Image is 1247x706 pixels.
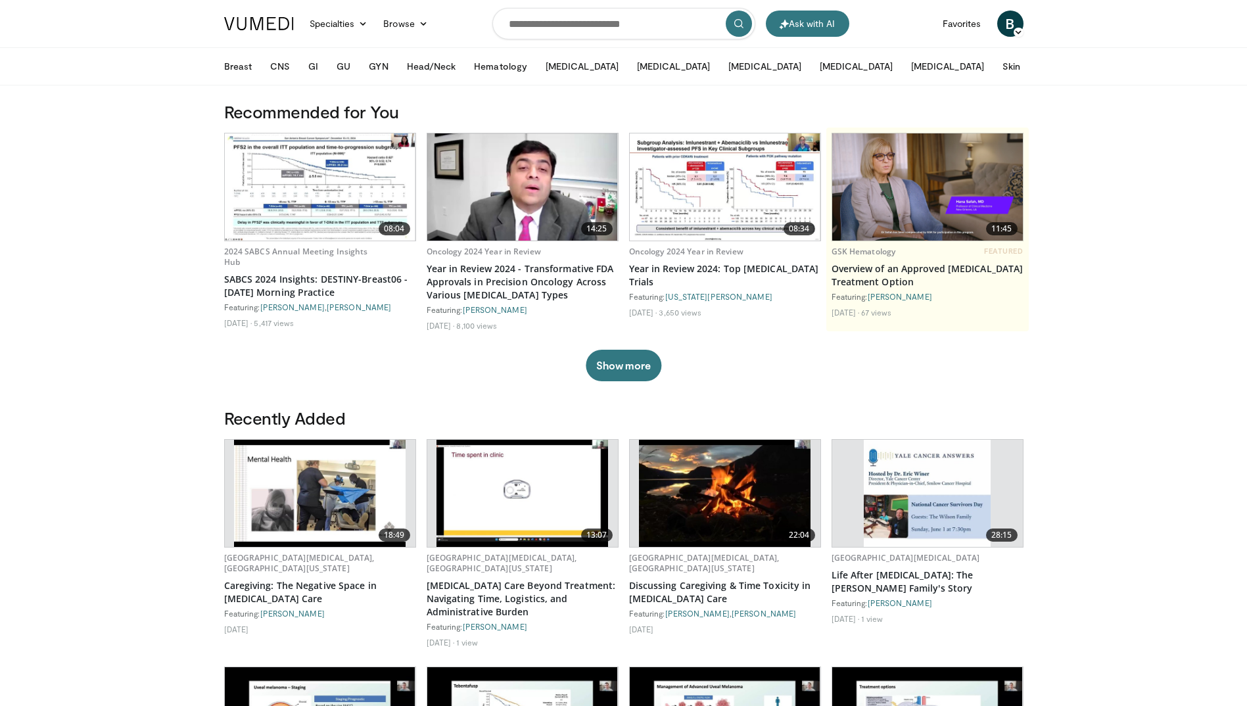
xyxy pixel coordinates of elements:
[832,552,980,563] a: [GEOGRAPHIC_DATA][MEDICAL_DATA]
[427,133,618,241] img: 22cacae0-80e8-46c7-b946-25cff5e656fa.620x360_q85_upscale.jpg
[427,440,618,547] a: 13:07
[766,11,849,37] button: Ask with AI
[436,440,608,547] img: f3888434-c748-4d14-baa5-99cb361bcdbc.620x360_q85_upscale.jpg
[262,53,298,80] button: CNS
[224,318,252,328] li: [DATE]
[260,302,325,312] a: [PERSON_NAME]
[864,440,991,547] img: fa2bbe08-4d86-4c75-a493-0b4be777bfb0.620x360_q85_upscale.jpg
[832,246,896,257] a: GSK Hematology
[732,609,796,618] a: [PERSON_NAME]
[832,291,1023,302] div: Featuring:
[629,552,780,574] a: [GEOGRAPHIC_DATA][MEDICAL_DATA], [GEOGRAPHIC_DATA][US_STATE]
[427,552,577,574] a: [GEOGRAPHIC_DATA][MEDICAL_DATA], [GEOGRAPHIC_DATA][US_STATE]
[986,222,1018,235] span: 11:45
[784,529,815,542] span: 22:04
[427,637,455,647] li: [DATE]
[629,53,718,80] button: [MEDICAL_DATA]
[935,11,989,37] a: Favorites
[629,307,657,318] li: [DATE]
[224,579,416,605] a: Caregiving: The Negative Space in [MEDICAL_DATA] Care
[720,53,809,80] button: [MEDICAL_DATA]
[629,291,821,302] div: Featuring:
[225,440,415,547] a: 18:49
[832,133,1023,241] a: 11:45
[659,307,701,318] li: 3,650 views
[832,307,860,318] li: [DATE]
[832,133,1023,241] img: 289b7379-e856-41f9-ab32-666443b165a2.png.620x360_q85_upscale.png
[427,304,619,315] div: Featuring:
[375,11,436,37] a: Browse
[254,318,294,328] li: 5,417 views
[639,440,811,547] img: 415d842b-63bb-4be2-a403-84a2d027c0c2.620x360_q85_upscale.jpg
[861,307,891,318] li: 67 views
[586,350,661,381] button: Show more
[861,613,883,624] li: 1 view
[832,440,1023,547] a: 28:15
[224,608,416,619] div: Featuring:
[997,11,1023,37] a: B
[629,624,654,634] li: [DATE]
[234,440,406,547] img: dc67cbd5-2fda-4503-87f8-eda628365524.620x360_q85_upscale.jpg
[225,133,415,241] img: 8745690b-123d-4c02-82ab-7e27427bd91b.620x360_q85_upscale.jpg
[327,302,391,312] a: [PERSON_NAME]
[300,53,326,80] button: GI
[463,305,527,314] a: [PERSON_NAME]
[427,262,619,302] a: Year in Review 2024 - Transformative FDA Approvals in Precision Oncology Across Various [MEDICAL_...
[399,53,464,80] button: Head/Neck
[224,302,416,312] div: Featuring: ,
[427,320,455,331] li: [DATE]
[812,53,901,80] button: [MEDICAL_DATA]
[984,247,1023,256] span: FEATURED
[427,246,541,257] a: Oncology 2024 Year in Review
[361,53,396,80] button: GYN
[995,53,1028,80] button: Skin
[629,262,821,289] a: Year in Review 2024: Top [MEDICAL_DATA] Trials
[665,609,730,618] a: [PERSON_NAME]
[868,292,932,301] a: [PERSON_NAME]
[832,569,1023,595] a: Life After [MEDICAL_DATA]: The [PERSON_NAME] Family's Story
[224,624,249,634] li: [DATE]
[832,262,1023,289] a: Overview of an Approved [MEDICAL_DATA] Treatment Option
[629,608,821,619] div: Featuring: ,
[630,440,820,547] a: 22:04
[427,621,619,632] div: Featuring:
[492,8,755,39] input: Search topics, interventions
[224,408,1023,429] h3: Recently Added
[630,133,820,241] img: 2afea796-6ee7-4bc1-b389-bb5393c08b2f.620x360_q85_upscale.jpg
[329,53,358,80] button: GU
[224,17,294,30] img: VuMedi Logo
[224,101,1023,122] h3: Recommended for You
[903,53,992,80] button: [MEDICAL_DATA]
[868,598,932,607] a: [PERSON_NAME]
[427,579,619,619] a: [MEDICAL_DATA] Care Beyond Treatment: Navigating Time, Logistics, and Administrative Burden
[379,222,410,235] span: 08:04
[456,320,497,331] li: 8,100 views
[302,11,376,37] a: Specialties
[463,622,527,631] a: [PERSON_NAME]
[260,609,325,618] a: [PERSON_NAME]
[665,292,772,301] a: [US_STATE][PERSON_NAME]
[466,53,535,80] button: Hematology
[225,133,415,241] a: 08:04
[629,579,821,605] a: Discussing Caregiving & Time Toxicity in [MEDICAL_DATA] Care
[784,222,815,235] span: 08:34
[427,133,618,241] a: 14:25
[216,53,260,80] button: Breast
[224,246,368,268] a: 2024 SABCS Annual Meeting Insights Hub
[581,529,613,542] span: 13:07
[832,598,1023,608] div: Featuring:
[456,637,478,647] li: 1 view
[986,529,1018,542] span: 28:15
[581,222,613,235] span: 14:25
[630,133,820,241] a: 08:34
[629,246,743,257] a: Oncology 2024 Year in Review
[224,273,416,299] a: SABCS 2024 Insights: DESTINY-Breast06 - [DATE] Morning Practice
[379,529,410,542] span: 18:49
[224,552,375,574] a: [GEOGRAPHIC_DATA][MEDICAL_DATA], [GEOGRAPHIC_DATA][US_STATE]
[832,613,860,624] li: [DATE]
[538,53,626,80] button: [MEDICAL_DATA]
